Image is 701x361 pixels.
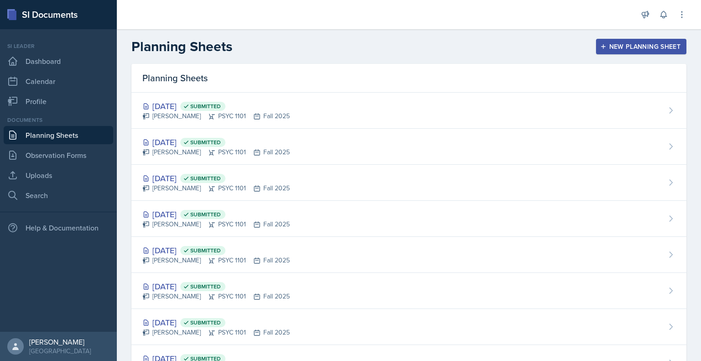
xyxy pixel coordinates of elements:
div: Si leader [4,42,113,50]
div: [DATE] [142,208,290,220]
div: [PERSON_NAME] PSYC 1101 Fall 2025 [142,183,290,193]
div: [DATE] [142,136,290,148]
span: Submitted [190,247,221,254]
a: Dashboard [4,52,113,70]
div: [DATE] [142,316,290,329]
button: New Planning Sheet [596,39,686,54]
a: Profile [4,92,113,110]
a: [DATE] Submitted [PERSON_NAME]PSYC 1101Fall 2025 [131,129,686,165]
a: Observation Forms [4,146,113,164]
span: Submitted [190,103,221,110]
div: [PERSON_NAME] PSYC 1101 Fall 2025 [142,147,290,157]
a: Planning Sheets [4,126,113,144]
div: [PERSON_NAME] PSYC 1101 Fall 2025 [142,292,290,301]
a: [DATE] Submitted [PERSON_NAME]PSYC 1101Fall 2025 [131,237,686,273]
a: [DATE] Submitted [PERSON_NAME]PSYC 1101Fall 2025 [131,309,686,345]
div: [DATE] [142,172,290,184]
div: [PERSON_NAME] [29,337,91,346]
div: [DATE] [142,244,290,256]
span: Submitted [190,139,221,146]
h2: Planning Sheets [131,38,232,55]
div: Planning Sheets [131,64,686,93]
a: Calendar [4,72,113,90]
div: New Planning Sheet [602,43,680,50]
div: [PERSON_NAME] PSYC 1101 Fall 2025 [142,328,290,337]
span: Submitted [190,283,221,290]
a: Uploads [4,166,113,184]
span: Submitted [190,211,221,218]
div: [PERSON_NAME] PSYC 1101 Fall 2025 [142,220,290,229]
div: Documents [4,116,113,124]
div: Help & Documentation [4,219,113,237]
div: [GEOGRAPHIC_DATA] [29,346,91,356]
a: [DATE] Submitted [PERSON_NAME]PSYC 1101Fall 2025 [131,273,686,309]
a: [DATE] Submitted [PERSON_NAME]PSYC 1101Fall 2025 [131,93,686,129]
div: [PERSON_NAME] PSYC 1101 Fall 2025 [142,256,290,265]
span: Submitted [190,319,221,326]
a: [DATE] Submitted [PERSON_NAME]PSYC 1101Fall 2025 [131,165,686,201]
div: [DATE] [142,100,290,112]
div: [PERSON_NAME] PSYC 1101 Fall 2025 [142,111,290,121]
a: [DATE] Submitted [PERSON_NAME]PSYC 1101Fall 2025 [131,201,686,237]
span: Submitted [190,175,221,182]
a: Search [4,186,113,204]
div: [DATE] [142,280,290,293]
